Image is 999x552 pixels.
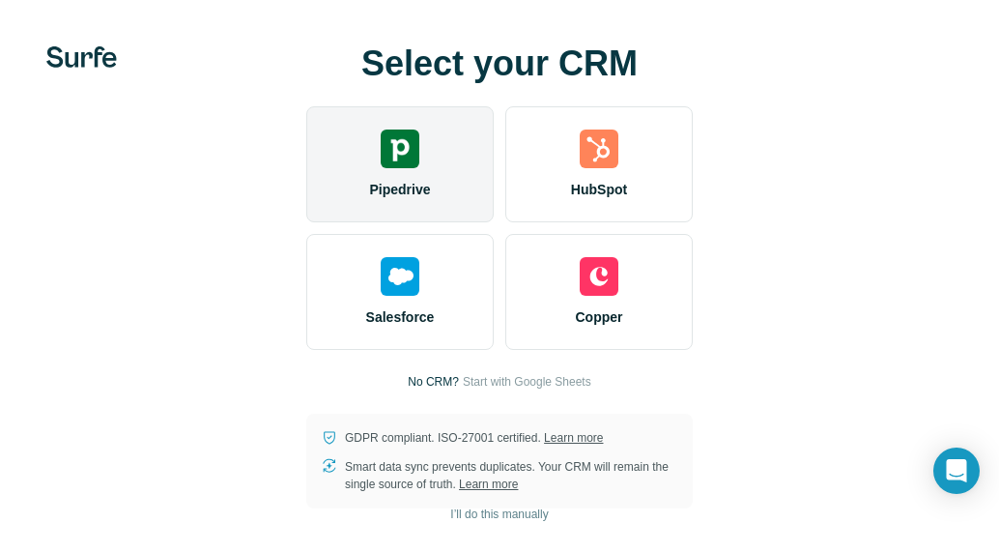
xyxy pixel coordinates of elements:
p: GDPR compliant. ISO-27001 certified. [345,429,603,447]
button: I’ll do this manually [437,500,561,529]
a: Learn more [544,431,603,445]
img: Surfe's logo [46,46,117,68]
h1: Select your CRM [306,44,693,83]
span: Copper [576,307,623,327]
a: Learn more [459,478,518,491]
img: pipedrive's logo [381,130,419,168]
img: hubspot's logo [580,130,618,168]
span: Pipedrive [369,180,430,199]
p: Smart data sync prevents duplicates. Your CRM will remain the single source of truth. [345,458,677,493]
img: salesforce's logo [381,257,419,296]
p: No CRM? [408,373,459,391]
button: Start with Google Sheets [463,373,591,391]
div: Open Intercom Messenger [933,448,980,494]
span: Salesforce [366,307,435,327]
span: HubSpot [571,180,627,199]
img: copper's logo [580,257,618,296]
span: I’ll do this manually [450,506,548,523]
